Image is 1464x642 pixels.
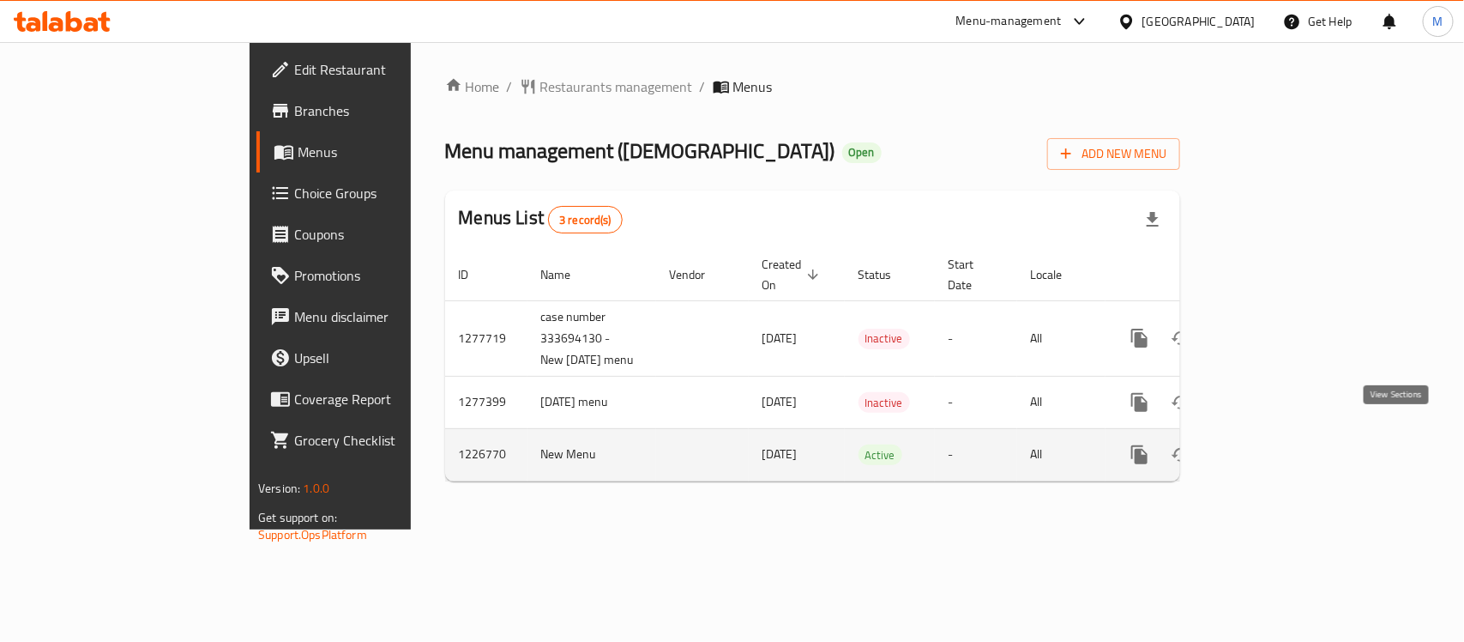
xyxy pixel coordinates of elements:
table: enhanced table [445,249,1298,481]
td: New Menu [527,428,656,481]
span: Vendor [670,264,728,285]
span: M [1433,12,1443,31]
span: Choice Groups [294,183,480,203]
div: [GEOGRAPHIC_DATA] [1142,12,1256,31]
div: Total records count [548,206,623,233]
li: / [700,76,706,97]
span: Active [859,445,902,465]
span: [DATE] [762,391,798,413]
span: Version: [258,477,300,500]
span: Upsell [294,348,480,368]
a: Menus [256,131,494,173]
span: Menu disclaimer [294,306,480,327]
div: Menu-management [956,11,1062,32]
button: more [1119,434,1160,475]
td: - [935,300,1017,376]
a: Promotions [256,255,494,296]
button: more [1119,318,1160,359]
span: [DATE] [762,327,798,349]
span: Branches [294,100,480,121]
td: case number 333694130 - New [DATE] menu [527,300,656,376]
div: Inactive [859,392,910,413]
div: Inactive [859,329,910,349]
span: Start Date [949,254,997,295]
span: Restaurants management [540,76,693,97]
a: Choice Groups [256,173,494,214]
button: Change Status [1160,434,1202,475]
a: Menu disclaimer [256,296,494,337]
th: Actions [1106,249,1298,301]
a: Support.OpsPlatform [258,524,367,546]
li: / [507,76,513,97]
td: All [1017,376,1106,428]
span: 1.0.0 [303,477,329,500]
a: Upsell [256,337,494,379]
td: - [935,376,1017,428]
nav: breadcrumb [445,76,1180,97]
a: Restaurants management [520,76,693,97]
button: Add New Menu [1047,138,1180,170]
span: Coupons [294,224,480,245]
span: Grocery Checklist [294,430,480,451]
div: Export file [1132,199,1173,240]
span: Status [859,264,914,285]
a: Coverage Report [256,379,494,420]
span: Name [541,264,593,285]
span: Promotions [294,265,480,286]
span: Inactive [859,393,910,413]
td: - [935,428,1017,481]
span: Menus [733,76,773,97]
a: Branches [256,90,494,131]
span: Coverage Report [294,389,480,409]
a: Coupons [256,214,494,255]
button: Change Status [1160,382,1202,423]
span: ID [459,264,491,285]
span: Add New Menu [1061,143,1166,165]
a: Grocery Checklist [256,420,494,461]
span: Locale [1031,264,1085,285]
span: Inactive [859,329,910,348]
span: Created On [762,254,824,295]
a: Edit Restaurant [256,49,494,90]
td: All [1017,428,1106,481]
h2: Menus List [459,205,623,233]
div: Open [842,142,882,163]
span: Open [842,145,882,160]
span: Edit Restaurant [294,59,480,80]
span: 3 record(s) [549,212,622,228]
td: All [1017,300,1106,376]
span: [DATE] [762,443,798,465]
span: Get support on: [258,506,337,529]
button: Change Status [1160,318,1202,359]
button: more [1119,382,1160,423]
span: Menus [298,142,480,162]
td: [DATE] menu [527,376,656,428]
div: Active [859,445,902,465]
span: Menu management ( [DEMOGRAPHIC_DATA] ) [445,131,835,170]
